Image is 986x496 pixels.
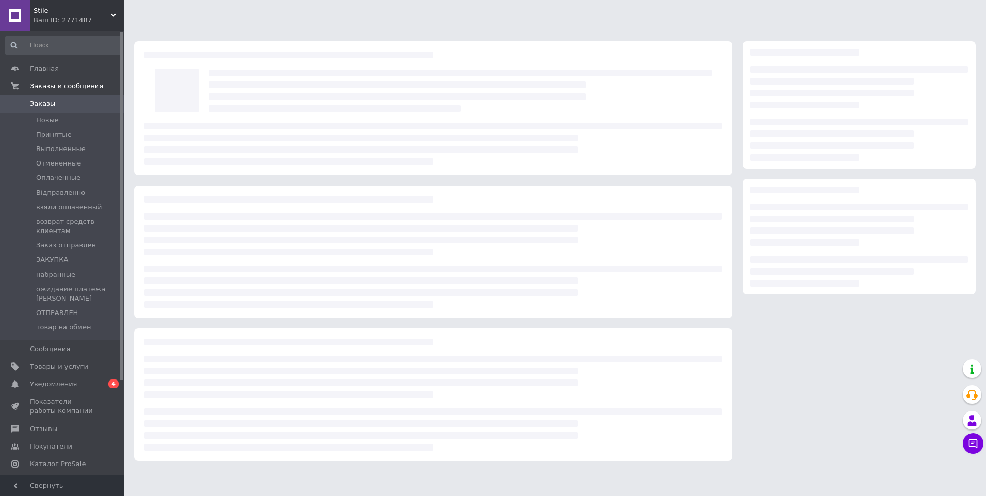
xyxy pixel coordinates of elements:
[36,217,121,236] span: возврат средств клиентам
[36,173,80,183] span: Оплаченные
[30,424,57,434] span: Отзывы
[30,379,77,389] span: Уведомления
[34,6,111,15] span: Stile
[5,36,122,55] input: Поиск
[36,308,78,318] span: ОТПРАВЛЕН
[30,397,95,416] span: Показатели работы компании
[30,362,88,371] span: Товары и услуги
[36,144,86,154] span: Выполненные
[36,130,72,139] span: Принятые
[30,64,59,73] span: Главная
[36,159,81,168] span: Отмененные
[36,241,96,250] span: Заказ отправлен
[36,270,75,279] span: набранные
[30,442,72,451] span: Покупатели
[30,99,55,108] span: Заказы
[30,459,86,469] span: Каталог ProSale
[108,379,119,388] span: 4
[30,344,70,354] span: Сообщения
[36,323,91,332] span: товар на обмен
[34,15,124,25] div: Ваш ID: 2771487
[36,203,102,212] span: взяли оплаченный
[30,81,103,91] span: Заказы и сообщения
[36,188,85,197] span: Вiдправленно
[963,433,983,454] button: Чат с покупателем
[36,285,121,303] span: ожидание платежа [PERSON_NAME]
[36,255,68,264] span: ЗАКУПКА
[36,115,59,125] span: Новые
